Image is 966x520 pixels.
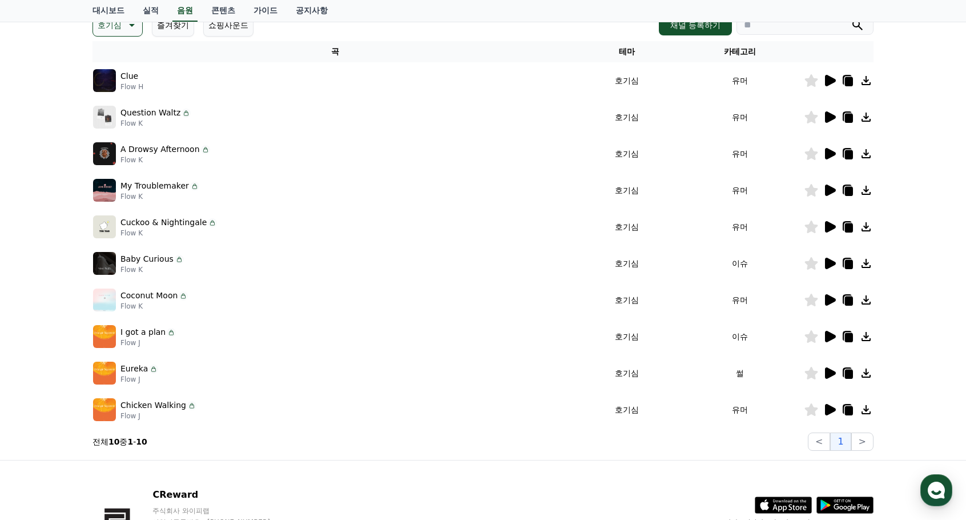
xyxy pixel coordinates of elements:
[93,179,116,202] img: music
[93,398,116,421] img: music
[675,245,804,282] td: 이슈
[120,70,138,82] p: Clue
[578,318,675,355] td: 호기심
[120,326,166,338] p: I got a plan
[675,41,804,62] th: 카테고리
[93,325,116,348] img: music
[104,380,118,389] span: 대화
[675,172,804,209] td: 유머
[830,433,851,451] button: 1
[675,355,804,391] td: 썰
[578,99,675,135] td: 호기심
[120,363,148,375] p: Eureka
[93,252,116,275] img: music
[808,433,830,451] button: <
[578,282,675,318] td: 호기심
[120,192,199,201] p: Flow K
[659,15,732,35] button: 채널 등록하기
[120,143,200,155] p: A Drowsy Afternoon
[675,282,804,318] td: 유머
[93,69,116,92] img: music
[120,399,186,411] p: Chicken Walking
[675,99,804,135] td: 유머
[98,17,122,33] p: 호기심
[578,62,675,99] td: 호기심
[93,106,116,129] img: music
[152,488,292,502] p: CReward
[3,362,75,391] a: 홈
[578,245,675,282] td: 호기심
[120,290,178,302] p: Coconut Moon
[152,14,194,37] button: 즐겨찾기
[120,217,207,229] p: Cuckoo & Nightingale
[851,433,874,451] button: >
[578,355,675,391] td: 호기심
[578,41,675,62] th: 테마
[120,375,158,384] p: Flow J
[120,119,191,128] p: Flow K
[92,14,143,37] button: 호기심
[675,391,804,428] td: 유머
[120,107,180,119] p: Question Waltz
[92,436,147,447] p: 전체 중 -
[120,253,174,265] p: Baby Curious
[578,209,675,245] td: 호기심
[578,391,675,428] td: 호기심
[92,41,578,62] th: 곡
[108,437,119,446] strong: 10
[136,437,147,446] strong: 10
[120,411,196,421] p: Flow J
[127,437,133,446] strong: 1
[120,265,184,274] p: Flow K
[120,155,210,165] p: Flow K
[120,338,176,347] p: Flow J
[578,172,675,209] td: 호기심
[675,209,804,245] td: 유머
[120,180,189,192] p: My Troublemaker
[578,135,675,172] td: 호기심
[36,379,43,389] span: 홈
[120,302,188,311] p: Flow K
[203,14,253,37] button: 쇼핑사운드
[152,506,292,515] p: 주식회사 와이피랩
[147,362,219,391] a: 설정
[120,229,217,238] p: Flow K
[675,62,804,99] td: 유머
[93,362,116,385] img: music
[675,135,804,172] td: 유머
[75,362,147,391] a: 대화
[93,142,116,165] img: music
[93,215,116,238] img: music
[176,379,190,389] span: 설정
[675,318,804,355] td: 이슈
[93,289,116,311] img: music
[120,82,143,91] p: Flow H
